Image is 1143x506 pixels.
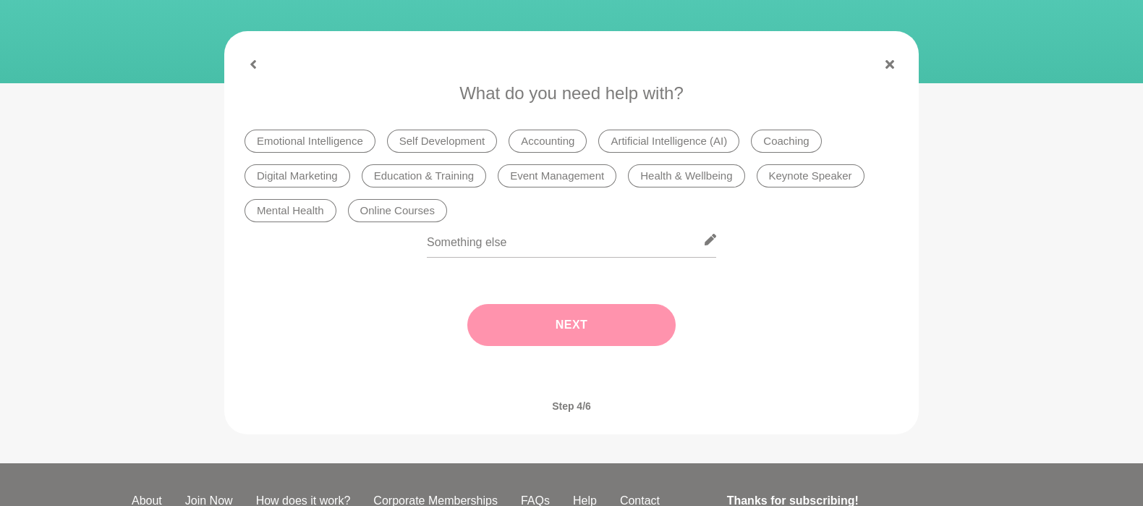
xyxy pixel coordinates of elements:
[245,80,898,106] p: What do you need help with?
[427,222,716,258] input: Something else
[535,384,608,429] span: Step 4/6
